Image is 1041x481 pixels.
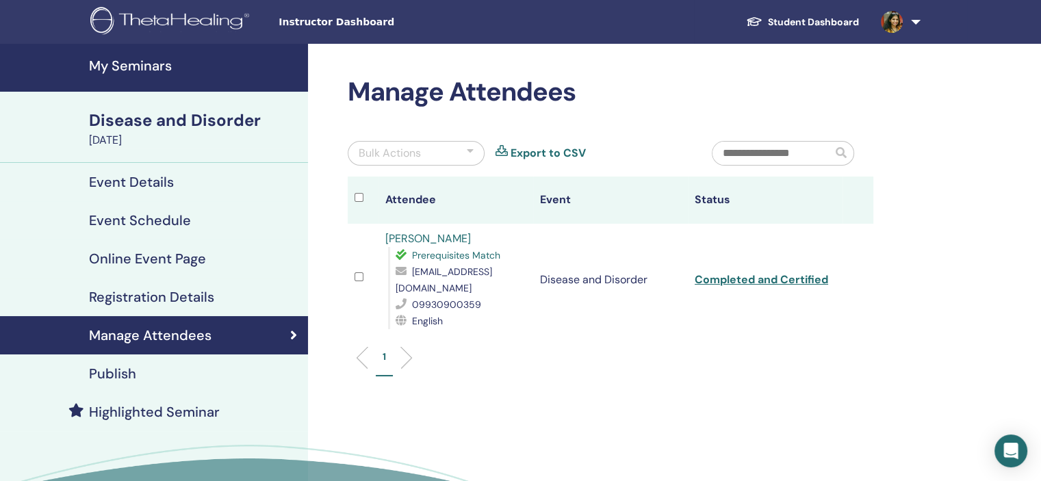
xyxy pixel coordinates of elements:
[90,7,254,38] img: logo.png
[359,145,421,161] div: Bulk Actions
[89,404,220,420] h4: Highlighted Seminar
[511,145,586,161] a: Export to CSV
[695,272,828,287] a: Completed and Certified
[533,177,688,224] th: Event
[81,109,308,148] a: Disease and Disorder[DATE]
[412,249,500,261] span: Prerequisites Match
[412,298,481,311] span: 09930900359
[89,327,211,343] h4: Manage Attendees
[279,15,484,29] span: Instructor Dashboard
[89,250,206,267] h4: Online Event Page
[396,265,492,294] span: [EMAIL_ADDRESS][DOMAIN_NAME]
[383,350,386,364] p: 1
[378,177,533,224] th: Attendee
[89,132,300,148] div: [DATE]
[881,11,903,33] img: default.jpg
[385,231,471,246] a: [PERSON_NAME]
[89,57,300,74] h4: My Seminars
[688,177,843,224] th: Status
[994,434,1027,467] div: Open Intercom Messenger
[89,109,300,132] div: Disease and Disorder
[746,16,762,27] img: graduation-cap-white.svg
[89,365,136,382] h4: Publish
[89,212,191,229] h4: Event Schedule
[348,77,873,108] h2: Manage Attendees
[412,315,443,327] span: English
[89,174,174,190] h4: Event Details
[735,10,870,35] a: Student Dashboard
[89,289,214,305] h4: Registration Details
[533,224,688,336] td: Disease and Disorder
